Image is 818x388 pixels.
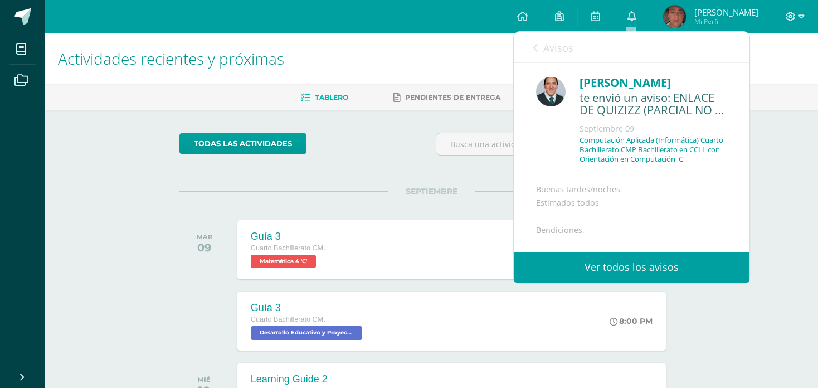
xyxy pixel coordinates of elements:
[251,255,316,268] span: Matemática 4 'C'
[543,41,573,55] span: Avisos
[580,135,727,164] p: Computación Aplicada (Informática) Cuarto Bachillerato CMP Bachillerato en CCLL con Orientación e...
[179,133,306,154] a: todas las Actividades
[388,186,475,196] span: SEPTIEMBRE
[610,316,653,326] div: 8:00 PM
[694,7,758,18] span: [PERSON_NAME]
[197,241,212,254] div: 09
[301,89,348,106] a: Tablero
[514,252,749,283] a: Ver todos los avisos
[198,376,211,384] div: MIÉ
[694,17,758,26] span: Mi Perfil
[251,326,362,339] span: Desarrollo Educativo y Proyecto de Vida 'C'
[580,74,727,91] div: [PERSON_NAME]
[251,231,334,243] div: Guía 3
[197,233,212,241] div: MAR
[315,93,348,101] span: Tablero
[436,133,683,155] input: Busca una actividad próxima aquí...
[536,77,566,106] img: 2306758994b507d40baaa54be1d4aa7e.png
[251,316,334,323] span: Cuarto Bachillerato CMP Bachillerato en CCLL con Orientación en Computación
[580,91,727,118] div: te envió un aviso: ENLACE DE QUIZIZZ (PARCIAL NO 1) / IV UNIDAD
[251,244,334,252] span: Cuarto Bachillerato CMP Bachillerato en CCLL con Orientación en Computación
[580,123,727,134] div: Septiembre 09
[664,6,686,28] img: 8c0fbed0a1705d3437677aed27382fb5.png
[251,302,365,314] div: Guía 3
[405,93,500,101] span: Pendientes de entrega
[393,89,500,106] a: Pendientes de entrega
[58,48,284,69] span: Actividades recientes y próximas
[251,374,365,385] div: Learning Guide 2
